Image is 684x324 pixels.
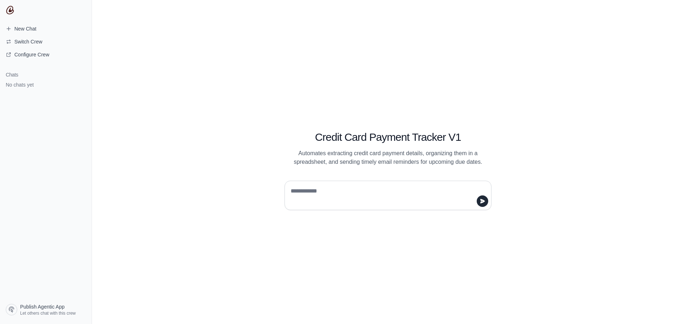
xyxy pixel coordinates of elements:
a: Configure Crew [3,49,89,60]
span: Configure Crew [14,51,49,58]
img: CrewAI Logo [6,6,14,14]
span: Switch Crew [14,38,42,45]
h1: Credit Card Payment Tracker V1 [285,131,491,144]
button: Switch Crew [3,36,89,47]
p: Automates extracting credit card payment details, organizing them in a spreadsheet, and sending t... [285,149,491,166]
span: Let others chat with this crew [20,310,76,316]
span: New Chat [14,25,36,32]
a: New Chat [3,23,89,34]
span: Publish Agentic App [20,303,65,310]
a: Publish Agentic App Let others chat with this crew [3,301,89,318]
textarea: To enrich screen reader interactions, please activate Accessibility in Grammarly extension settings [289,185,482,205]
iframe: Chat Widget [648,290,684,324]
